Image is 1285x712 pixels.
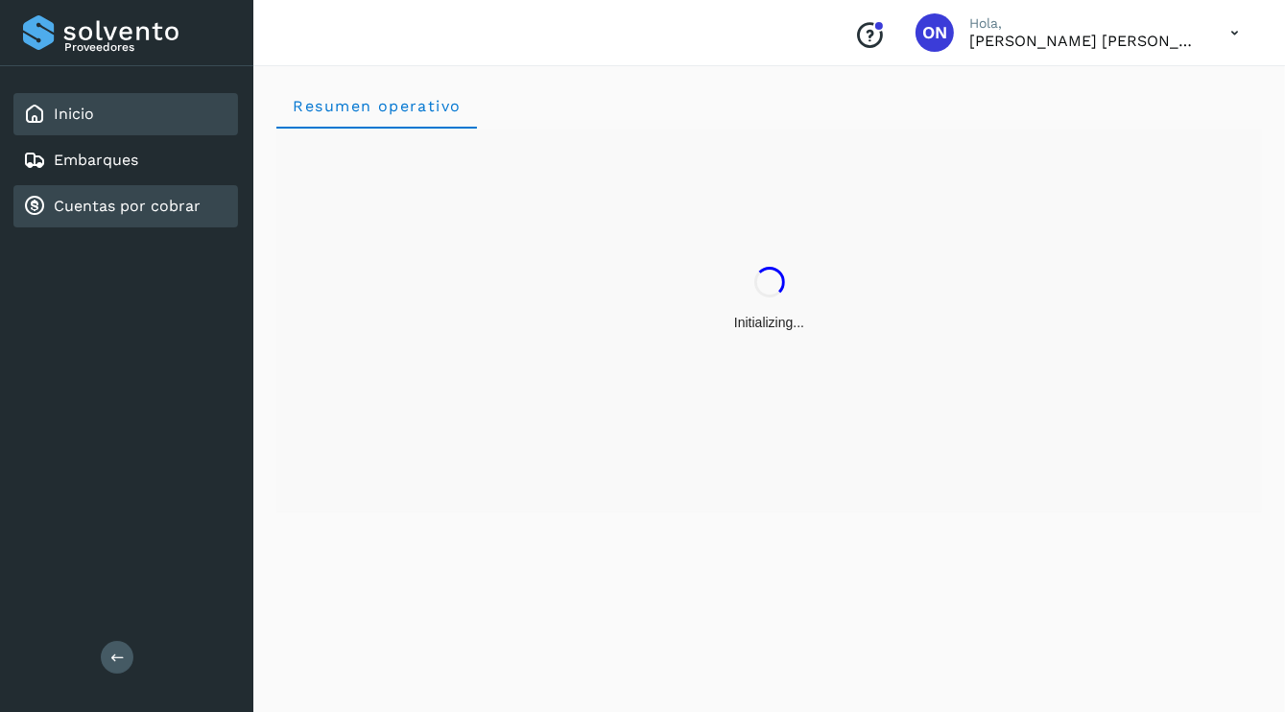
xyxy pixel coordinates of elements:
[54,151,138,169] a: Embarques
[969,15,1200,32] p: Hola,
[54,197,201,215] a: Cuentas por cobrar
[969,32,1200,50] p: OMAR NOE MARTINEZ RUBIO
[13,93,238,135] div: Inicio
[54,105,94,123] a: Inicio
[13,185,238,227] div: Cuentas por cobrar
[13,139,238,181] div: Embarques
[64,40,230,54] p: Proveedores
[292,97,462,115] span: Resumen operativo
